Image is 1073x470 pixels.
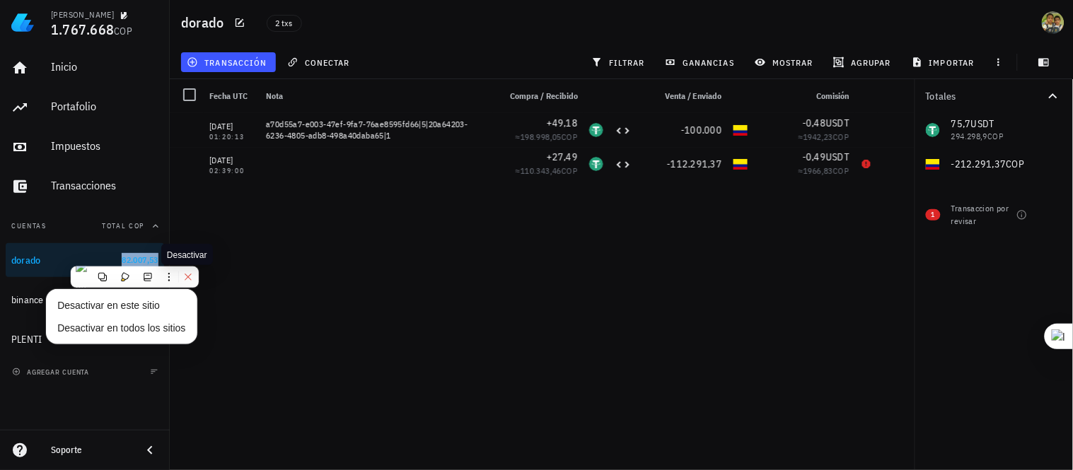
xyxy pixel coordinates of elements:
[209,134,255,141] div: 01:20:13
[951,202,1011,228] div: Transaccion por revisar
[190,57,267,68] span: transacción
[209,153,255,168] div: [DATE]
[6,51,164,85] a: Inicio
[665,90,722,101] span: Venta / Enviado
[833,165,849,176] span: COP
[11,334,42,346] div: PLENTI
[516,165,578,176] span: ≈
[51,20,114,39] span: 1.767.668
[8,365,95,379] button: agregar cuenta
[11,254,41,266] div: dorado
[181,11,230,34] h1: dorado
[733,123,748,137] div: COP-icon
[51,445,130,456] div: Soporte
[521,131,562,142] span: 198.998,05
[102,221,144,230] span: Total COP
[799,131,849,142] span: ≈
[209,90,248,101] span: Fecha UTC
[266,119,487,141] div: a70d55a7-e003-47ef-9fa7-76ae8595fd66|5|20a64203-6236-4805-adb8-498a40daba65|1
[826,117,849,129] span: USDT
[6,283,164,317] a: binance 1.690.279
[15,368,89,377] span: agregar cuenta
[733,157,748,171] div: COP-icon
[799,165,849,176] span: ≈
[290,57,350,68] span: conectar
[282,52,359,72] button: conectar
[547,151,579,163] span: +27,49
[181,52,276,72] button: transacción
[667,158,722,170] span: -112.291,37
[804,165,833,176] span: 1966,83
[11,294,44,306] div: binance
[828,52,900,72] button: agrupar
[905,52,983,72] button: importar
[51,60,158,74] div: Inicio
[681,124,722,136] span: -100.000
[926,91,1045,101] div: Totales
[6,322,164,356] a: PLENTI -4618,62
[668,57,734,68] span: ganancias
[209,168,255,175] div: 02:39:00
[493,79,584,113] div: Compra / Recibido
[276,16,293,31] span: 2 txs
[836,57,891,68] span: agrupar
[932,209,935,221] span: 1
[260,79,493,113] div: Nota
[659,52,743,72] button: ganancias
[826,151,849,163] span: USDT
[6,243,164,277] a: dorado 82.007,53
[749,52,822,72] button: mostrar
[589,157,603,171] div: USDT-icon
[833,131,849,142] span: COP
[753,79,855,113] div: Comisión
[562,165,578,176] span: COP
[915,57,975,68] span: importar
[6,130,164,164] a: Impuestos
[11,11,34,34] img: LedgiFi
[547,117,579,129] span: +49,18
[803,117,826,129] span: -0,48
[510,90,578,101] span: Compra / Recibido
[586,52,654,72] button: filtrar
[803,151,826,163] span: -0,49
[804,131,833,142] span: 1942,23
[51,100,158,113] div: Portafolio
[915,79,1073,113] button: Totales
[266,90,283,101] span: Nota
[6,209,164,243] button: CuentasTotal COP
[51,179,158,192] div: Transacciones
[6,90,164,124] a: Portafolio
[589,123,603,137] div: USDT-icon
[516,131,578,142] span: ≈
[51,9,114,20] div: [PERSON_NAME]
[594,57,645,68] span: filtrar
[562,131,578,142] span: COP
[637,79,728,113] div: Venta / Enviado
[204,79,260,113] div: Fecha UTC
[6,170,164,204] a: Transacciones
[114,25,132,37] span: COP
[209,119,255,134] div: [DATE]
[758,57,813,68] span: mostrar
[817,90,849,101] span: Comisión
[122,254,158,265] span: 82.007,53
[521,165,562,176] span: 110.343,46
[1042,11,1065,34] div: avatar
[51,139,158,153] div: Impuestos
